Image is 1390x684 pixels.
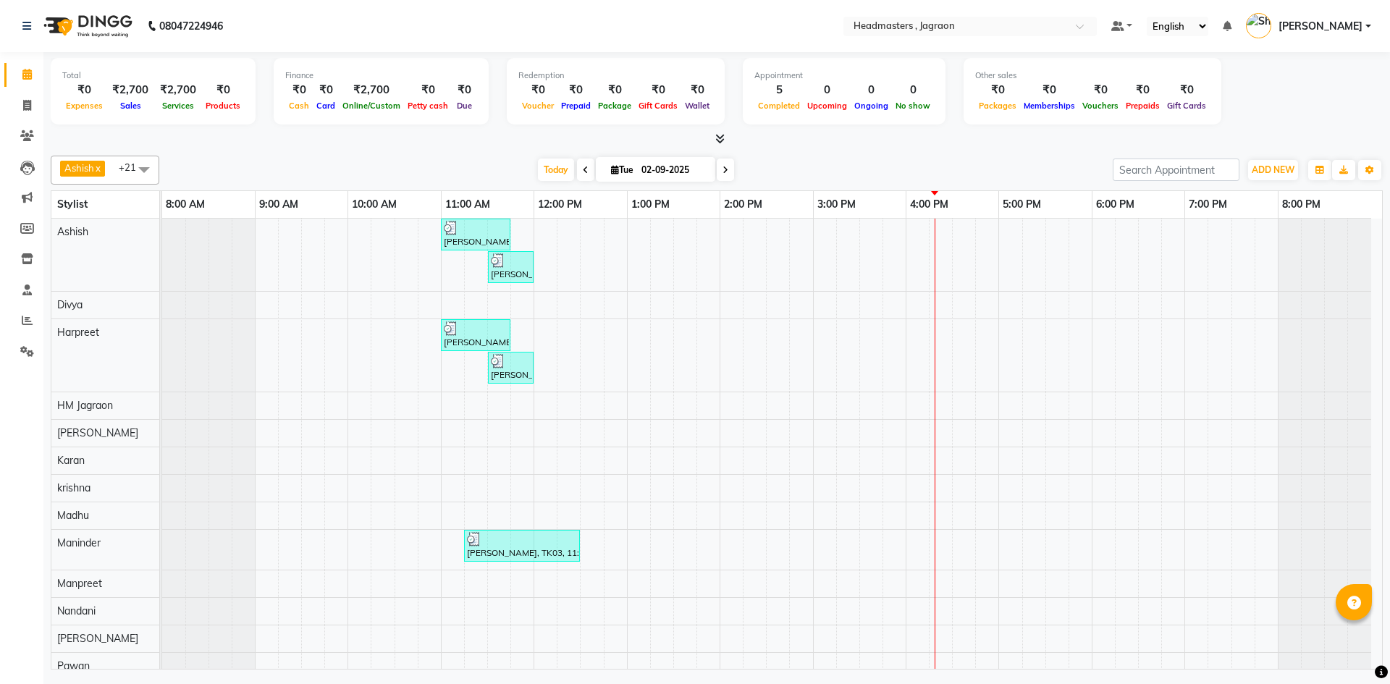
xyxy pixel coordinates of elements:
[1329,626,1376,670] iframe: chat widget
[62,69,244,82] div: Total
[999,194,1045,215] a: 5:00 PM
[635,82,681,98] div: ₹0
[1163,101,1210,111] span: Gift Cards
[37,6,136,46] img: logo
[62,82,106,98] div: ₹0
[57,426,138,439] span: [PERSON_NAME]
[892,101,934,111] span: No show
[518,82,557,98] div: ₹0
[1113,159,1239,181] input: Search Appointment
[754,69,934,82] div: Appointment
[1079,101,1122,111] span: Vouchers
[635,101,681,111] span: Gift Cards
[754,101,804,111] span: Completed
[57,454,85,467] span: Karan
[159,6,223,46] b: 08047224946
[975,82,1020,98] div: ₹0
[57,659,90,672] span: Pawan
[57,536,101,549] span: Maninder
[339,82,404,98] div: ₹2,700
[404,82,452,98] div: ₹0
[594,101,635,111] span: Package
[804,82,851,98] div: 0
[594,82,635,98] div: ₹0
[1279,194,1324,215] a: 8:00 PM
[202,82,244,98] div: ₹0
[57,326,99,339] span: Harpreet
[162,194,208,215] a: 8:00 AM
[518,69,713,82] div: Redemption
[637,159,709,181] input: 2025-09-02
[57,481,90,494] span: krishna
[466,532,578,560] div: [PERSON_NAME], TK03, 11:15 AM-12:30 PM, RT-ES - Essensity Root Touchup(one inch only)
[892,82,934,98] div: 0
[57,632,138,645] span: [PERSON_NAME]
[57,509,89,522] span: Madhu
[119,161,147,173] span: +21
[106,82,154,98] div: ₹2,700
[851,101,892,111] span: Ongoing
[851,82,892,98] div: 0
[117,101,145,111] span: Sales
[628,194,673,215] a: 1:00 PM
[62,101,106,111] span: Expenses
[1020,101,1079,111] span: Memberships
[154,82,202,98] div: ₹2,700
[453,101,476,111] span: Due
[804,101,851,111] span: Upcoming
[57,198,88,211] span: Stylist
[404,101,452,111] span: Petty cash
[1122,82,1163,98] div: ₹0
[1020,82,1079,98] div: ₹0
[1246,13,1271,38] img: Shivangi Jagraon
[94,162,101,174] a: x
[489,253,532,281] div: [PERSON_NAME] [PERSON_NAME], TK01, 11:30 AM-12:00 PM, BRD - [PERSON_NAME]
[313,82,339,98] div: ₹0
[1163,82,1210,98] div: ₹0
[285,101,313,111] span: Cash
[57,298,83,311] span: Divya
[1122,101,1163,111] span: Prepaids
[64,162,94,174] span: Ashish
[975,69,1210,82] div: Other sales
[442,194,494,215] a: 11:00 AM
[754,82,804,98] div: 5
[557,101,594,111] span: Prepaid
[442,321,509,349] div: [PERSON_NAME], TK02, 11:00 AM-11:45 AM, HCGD - Hair Cut by Creative Director
[1279,19,1362,34] span: [PERSON_NAME]
[1079,82,1122,98] div: ₹0
[57,577,102,590] span: Manpreet
[202,101,244,111] span: Products
[442,221,509,248] div: [PERSON_NAME] [PERSON_NAME], TK01, 11:00 AM-11:45 AM, HCGD - Hair Cut by Creative Director
[57,225,88,238] span: Ashish
[607,164,637,175] span: Tue
[285,82,313,98] div: ₹0
[720,194,766,215] a: 2:00 PM
[256,194,302,215] a: 9:00 AM
[1248,160,1298,180] button: ADD NEW
[452,82,477,98] div: ₹0
[538,159,574,181] span: Today
[681,82,713,98] div: ₹0
[534,194,586,215] a: 12:00 PM
[518,101,557,111] span: Voucher
[975,101,1020,111] span: Packages
[1185,194,1231,215] a: 7:00 PM
[348,194,400,215] a: 10:00 AM
[814,194,859,215] a: 3:00 PM
[159,101,198,111] span: Services
[57,399,113,412] span: HM Jagraon
[489,354,532,381] div: [PERSON_NAME], TK02, 11:30 AM-12:00 PM, BRD - [PERSON_NAME]
[906,194,952,215] a: 4:00 PM
[339,101,404,111] span: Online/Custom
[557,82,594,98] div: ₹0
[57,604,96,617] span: Nandani
[681,101,713,111] span: Wallet
[1252,164,1294,175] span: ADD NEW
[313,101,339,111] span: Card
[1092,194,1138,215] a: 6:00 PM
[285,69,477,82] div: Finance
